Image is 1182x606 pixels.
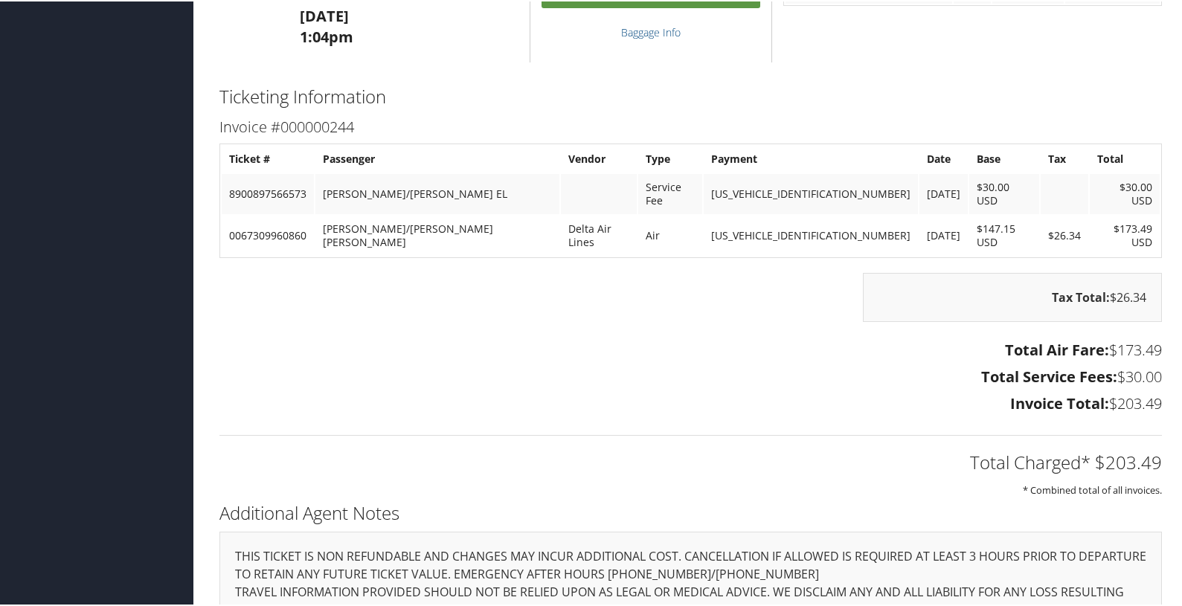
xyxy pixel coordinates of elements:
td: [DATE] [919,214,968,254]
h3: $30.00 [219,365,1162,386]
td: [DATE] [919,173,968,213]
small: * Combined total of all invoices. [1023,482,1162,495]
h2: Additional Agent Notes [219,499,1162,524]
td: $30.00 USD [969,173,1039,213]
td: [PERSON_NAME]/[PERSON_NAME] [PERSON_NAME] [315,214,559,254]
strong: 1:04pm [300,25,353,45]
h3: $203.49 [219,392,1162,413]
td: $173.49 USD [1090,214,1160,254]
div: $26.34 [863,271,1162,320]
strong: Invoice Total: [1010,392,1109,412]
th: Payment [704,144,918,171]
th: Passenger [315,144,559,171]
th: Vendor [561,144,637,171]
h3: Invoice #000000244 [219,115,1162,136]
th: Date [919,144,968,171]
strong: Tax Total: [1052,288,1110,304]
td: 8900897566573 [222,173,314,213]
td: Air [638,214,702,254]
strong: Total Service Fees: [981,365,1117,385]
th: Tax [1041,144,1088,171]
h3: $173.49 [219,338,1162,359]
h2: Total Charged* $203.49 [219,448,1162,474]
h2: Ticketing Information [219,83,1162,108]
th: Total [1090,144,1160,171]
td: Delta Air Lines [561,214,637,254]
td: $30.00 USD [1090,173,1160,213]
a: Baggage Info [621,24,681,38]
td: Service Fee [638,173,702,213]
td: [PERSON_NAME]/[PERSON_NAME] EL [315,173,559,213]
td: [US_VEHICLE_IDENTIFICATION_NUMBER] [704,214,918,254]
th: Type [638,144,702,171]
td: 0067309960860 [222,214,314,254]
strong: [DATE] [300,4,349,25]
td: $147.15 USD [969,214,1039,254]
td: $26.34 [1041,214,1088,254]
th: Base [969,144,1039,171]
strong: Total Air Fare: [1005,338,1109,358]
td: [US_VEHICLE_IDENTIFICATION_NUMBER] [704,173,918,213]
th: Ticket # [222,144,314,171]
